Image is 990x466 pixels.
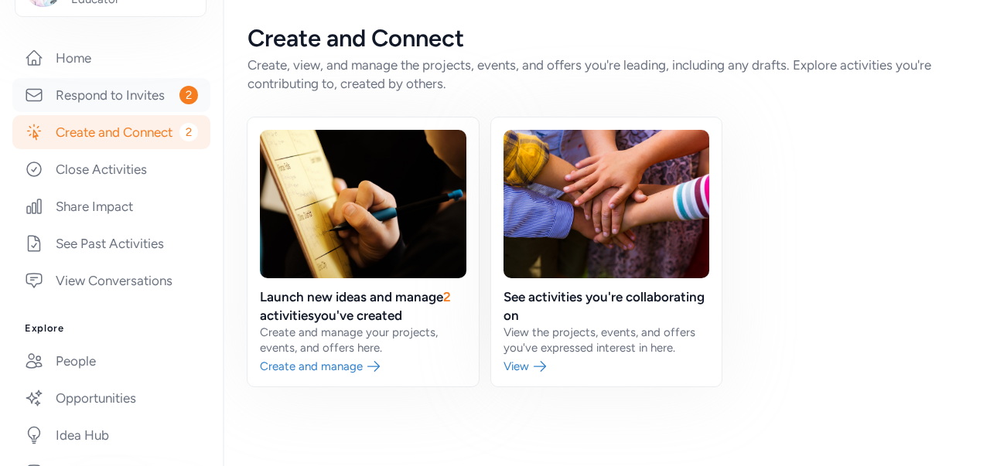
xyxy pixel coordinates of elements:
[12,344,210,378] a: People
[247,56,965,93] div: Create, view, and manage the projects, events, and offers you're leading, including any drafts. E...
[12,152,210,186] a: Close Activities
[12,418,210,452] a: Idea Hub
[179,86,198,104] span: 2
[12,115,210,149] a: Create and Connect2
[12,381,210,415] a: Opportunities
[12,78,210,112] a: Respond to Invites2
[247,25,965,53] div: Create and Connect
[12,226,210,260] a: See Past Activities
[25,322,198,335] h3: Explore
[12,189,210,223] a: Share Impact
[12,264,210,298] a: View Conversations
[12,41,210,75] a: Home
[179,123,198,141] span: 2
